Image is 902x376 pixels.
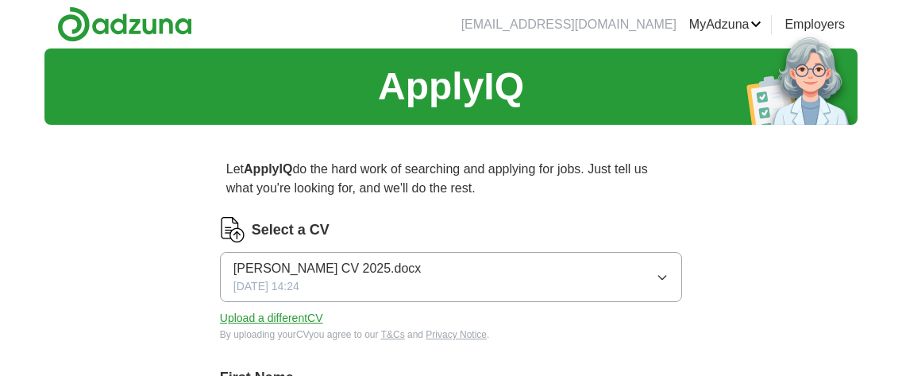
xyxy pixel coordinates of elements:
img: CV Icon [220,217,245,242]
a: MyAdzuna [689,15,762,34]
button: Upload a differentCV [220,310,323,327]
a: Employers [784,15,845,34]
a: Privacy Notice [426,329,487,340]
span: [DATE] 14:24 [233,278,299,295]
label: Select a CV [252,219,330,241]
button: [PERSON_NAME] CV 2025.docx[DATE] 14:24 [220,252,682,302]
img: Adzuna logo [57,6,192,42]
div: By uploading your CV you agree to our and . [220,328,682,342]
h1: ApplyIQ [378,58,524,115]
li: [EMAIL_ADDRESS][DOMAIN_NAME] [461,15,676,34]
p: Let do the hard work of searching and applying for jobs. Just tell us what you're looking for, an... [220,153,682,204]
strong: ApplyIQ [244,162,292,176]
a: T&Cs [381,329,405,340]
span: [PERSON_NAME] CV 2025.docx [233,259,422,278]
